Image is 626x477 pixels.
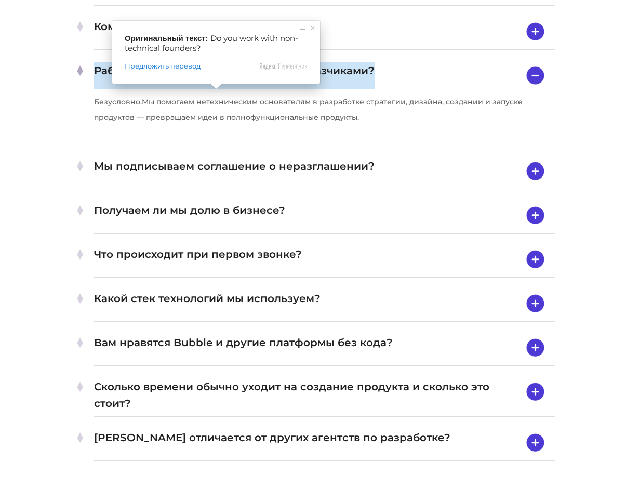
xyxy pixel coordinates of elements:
ya-tr-span: Кому принадлежат IP-адрес и продукт? [94,18,320,45]
ya-tr-span: Вам нравятся Bubble и другие платформы без кода? [94,334,393,361]
ya-tr-span: Что происходит при первом звонке? [94,246,302,273]
img: открыть-значок [522,158,549,185]
img: плюс-1 [73,292,87,305]
ya-tr-span: [PERSON_NAME] отличается от других агентств по разработке? [94,429,450,456]
img: плюс-1 [73,20,87,33]
ya-tr-span: Работаете ли вы с нетехническими заказчиками? [94,62,375,89]
img: плюс-1 [73,380,87,393]
img: открыть-значок [522,290,549,317]
img: открыть-значок [522,202,549,229]
span: Оригинальный текст: [125,34,208,43]
img: открыть-значок [522,429,549,456]
img: открыть-значок [522,334,549,361]
img: открыть-значок [522,246,549,273]
ya-tr-span: Безусловно. [94,97,142,106]
ya-tr-span: Какой стек технологий мы используем? [94,290,321,317]
ya-tr-span: Сколько времени обычно уходит на создание продукта и сколько это стоит? [94,378,522,412]
ya-tr-span: Мы подписываем соглашение о неразглашении? [94,158,375,185]
span: Do you work with non-technical founders? [125,33,298,53]
img: плюс-1 [73,64,87,77]
img: плюс-1 [73,431,87,444]
img: плюс-1 [73,203,87,217]
img: открыть-значок [522,18,549,45]
ya-tr-span: Получаем ли мы долю в бизнесе? [94,202,285,229]
img: открыть-значок [522,378,549,405]
img: плюс-1 [73,336,87,349]
img: плюс-1 [73,159,87,173]
img: плюс-1 [73,248,87,261]
img: значок закрытия [522,62,549,89]
ya-tr-span: Мы помогаем нетехническим основателям в разработке стратегии, дизайна, создании и запуске продукт... [94,97,523,122]
span: Предложить перевод [125,61,201,71]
